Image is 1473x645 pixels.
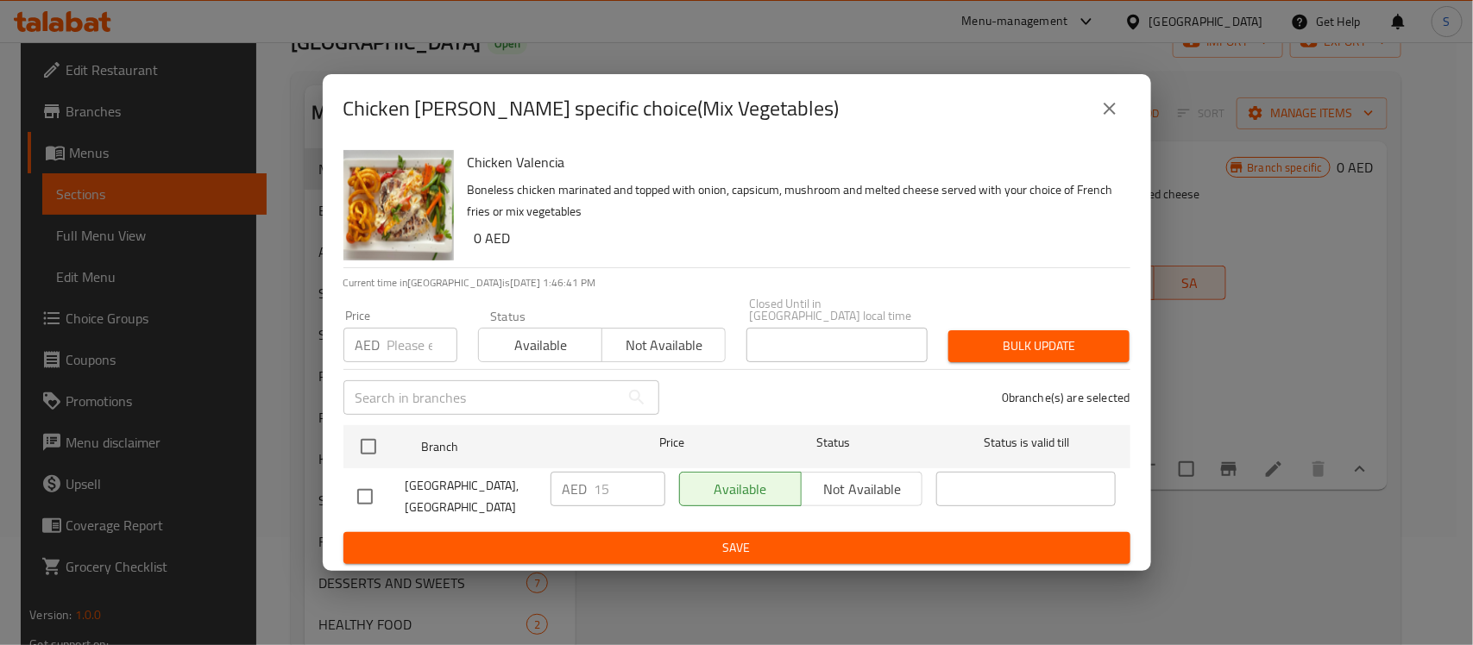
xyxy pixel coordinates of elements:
input: Please enter price [387,328,457,362]
span: [GEOGRAPHIC_DATA], [GEOGRAPHIC_DATA] [406,475,537,518]
p: Current time in [GEOGRAPHIC_DATA] is [DATE] 1:46:41 PM [343,275,1130,291]
button: close [1089,88,1130,129]
span: Save [357,537,1117,559]
button: Available [478,328,602,362]
p: Boneless chicken marinated and topped with onion, capsicum, mushroom and melted cheese served wit... [468,179,1117,222]
button: Bulk update [948,330,1130,362]
p: AED [356,335,381,355]
span: Bulk update [962,335,1116,357]
span: Price [614,432,729,454]
input: Please enter price [595,472,665,506]
input: Search in branches [343,380,620,415]
h6: 0 AED [475,226,1117,250]
span: Not available [609,333,719,358]
button: Not available [601,328,726,362]
span: Branch [421,436,601,458]
p: AED [563,479,588,499]
span: Status [743,432,922,454]
p: 0 branche(s) are selected [1002,389,1130,406]
img: Chicken Valencia [343,150,454,260]
span: Available [486,333,595,358]
h6: Chicken Valencia [468,150,1117,174]
h2: Chicken [PERSON_NAME] specific choice(Mix Vegetables) [343,95,840,122]
button: Save [343,532,1130,564]
span: Status is valid till [936,432,1116,454]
